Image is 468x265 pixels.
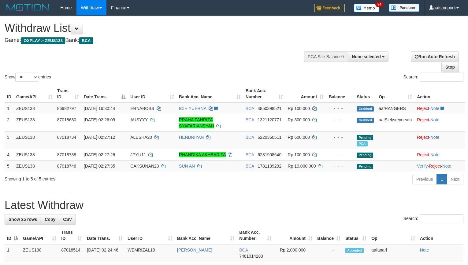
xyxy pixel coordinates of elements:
a: Show 25 rows [5,214,41,225]
td: aafRANGERS [376,103,414,114]
span: OXPLAY > ZEUS138 [21,37,65,44]
th: Amount: activate to sort column ascending [274,227,315,244]
td: - [315,244,343,262]
td: 1 [5,103,14,114]
span: BCA [246,106,254,111]
span: [DATE] 16:30:44 [84,106,115,111]
a: Reject [417,117,429,122]
td: [DATE] 02:24:46 [84,244,125,262]
a: Note [430,106,440,111]
span: Rp 100.000 [288,106,310,111]
div: - - - [329,152,352,158]
span: Copy 1321120771 to clipboard [258,117,281,122]
input: Search: [420,73,463,82]
th: ID: activate to sort column descending [5,227,20,244]
th: User ID: activate to sort column ascending [128,85,176,103]
th: Game/API: activate to sort column ascending [20,227,59,244]
button: None selected [348,51,388,62]
th: ID [5,85,14,103]
th: Balance: activate to sort column ascending [315,227,343,244]
td: 5 [5,160,14,172]
th: Trans ID: activate to sort column ascending [55,85,81,103]
a: CSV [59,214,76,225]
span: 87018738 [57,152,76,157]
th: Bank Acc. Name: activate to sort column ascending [176,85,243,103]
span: Accepted [345,248,364,253]
th: Date Trans.: activate to sort column ascending [84,227,125,244]
a: Verify [417,164,428,168]
a: RHANDIKA AKHBAR FA [179,152,226,157]
a: Reject [429,164,441,168]
span: Rp 100.000 [288,152,310,157]
td: aafanarl [369,244,417,262]
th: User ID: activate to sort column ascending [125,227,175,244]
a: Previous [412,174,437,184]
th: Status: activate to sort column ascending [343,227,369,244]
div: - - - [329,105,352,112]
th: Op: activate to sort column ascending [376,85,414,103]
td: · [414,131,465,149]
span: BCA [79,37,93,44]
span: Pending [357,153,373,158]
input: Search: [420,214,463,223]
span: BCA [246,164,254,168]
td: Rp 2,000,000 [274,244,315,262]
span: BCA [246,117,254,122]
span: Grabbed [357,106,374,112]
span: ALESHA20 [130,135,152,140]
div: - - - [329,134,352,140]
th: Balance [326,85,354,103]
td: · [414,103,465,114]
div: Showing 1 to 5 of 5 entries [5,173,191,182]
img: MOTION_logo.png [5,3,51,12]
th: Trans ID: activate to sort column ascending [59,227,84,244]
div: PGA Site Balance / [304,51,348,62]
a: Reject [417,152,429,157]
th: Status [354,85,376,103]
a: [PERSON_NAME] [177,248,212,252]
span: CAKSUNAN23 [130,164,159,168]
a: Stop [441,62,459,72]
span: CSV [63,217,72,222]
th: Bank Acc. Name: activate to sort column ascending [175,227,237,244]
a: Note [430,117,440,122]
td: ZEUS138 [14,131,55,149]
a: 1 [436,174,447,184]
td: 4 [5,149,14,160]
td: ZEUS138 [14,149,55,160]
span: AUSYYY [130,117,148,122]
span: [DATE] 02:26:09 [84,117,115,122]
span: Pending [357,135,373,140]
td: · [414,149,465,160]
span: Copy 1781139292 to clipboard [258,164,281,168]
a: Note [430,135,440,140]
img: panduan.png [389,4,419,12]
th: Bank Acc. Number: activate to sort column ascending [243,85,285,103]
span: 87018746 [57,164,76,168]
span: Show 25 rows [9,217,37,222]
span: [DATE] 02:27:26 [84,152,115,157]
th: Date Trans.: activate to sort column descending [81,85,128,103]
div: - - - [329,163,352,169]
span: Rp 10.000.000 [288,164,316,168]
a: Note [442,164,451,168]
a: Note [430,152,440,157]
span: JPYU11 [130,152,146,157]
label: Show entries [5,73,51,82]
h1: Withdraw List [5,22,306,34]
th: Action [414,85,465,103]
th: Amount: activate to sort column ascending [285,85,326,103]
td: · · [414,160,465,172]
span: [DATE] 02:27:35 [84,164,115,168]
th: Action [418,227,463,244]
span: Marked by aafanarl [357,141,367,146]
span: Copy 7481014283 to clipboard [239,254,263,259]
span: Grabbed [357,118,374,123]
td: 87018514 [59,244,84,262]
td: ZEUS138 [20,244,59,262]
span: 34 [375,2,384,7]
span: 87018680 [57,117,76,122]
a: Copy [41,214,59,225]
span: Rp 600.000 [288,135,310,140]
td: ZEUS138 [14,160,55,172]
